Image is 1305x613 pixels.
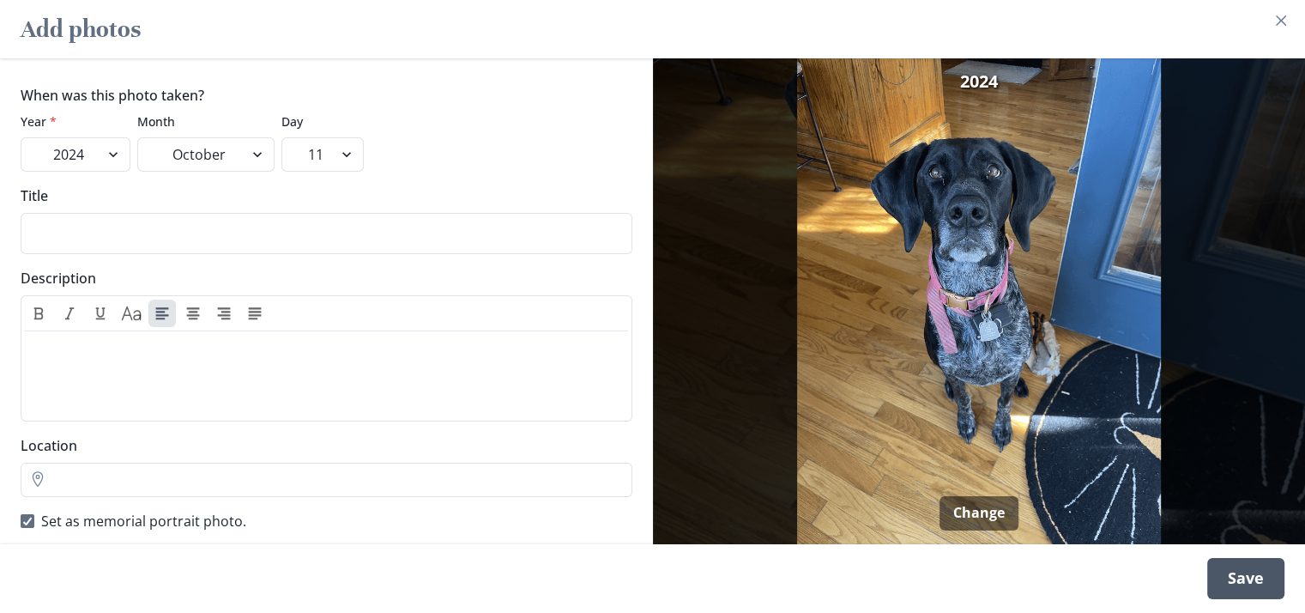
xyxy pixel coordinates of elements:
h2: Add photos [21,7,141,52]
legend: When was this photo taken? [21,85,204,106]
button: Heading [118,300,145,327]
select: Day [281,137,364,172]
label: Year [21,112,120,130]
button: Align right [210,300,238,327]
button: Bold [25,300,52,327]
img: Photo [660,58,1299,544]
span: Set as memorial portrait photo. [41,511,246,531]
button: Underline [87,300,114,327]
label: Month [137,112,264,130]
label: Day [281,112,353,130]
div: Save [1207,558,1284,599]
button: Align left [148,300,176,327]
label: Title [21,185,622,206]
button: Change [939,496,1018,531]
label: Description [21,268,622,288]
button: Italic [56,300,83,327]
button: Close [1267,7,1295,34]
span: 2024 [960,69,998,94]
button: Align justify [241,300,269,327]
select: Month [137,137,275,172]
button: Align center [179,300,207,327]
label: Location [21,435,622,456]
